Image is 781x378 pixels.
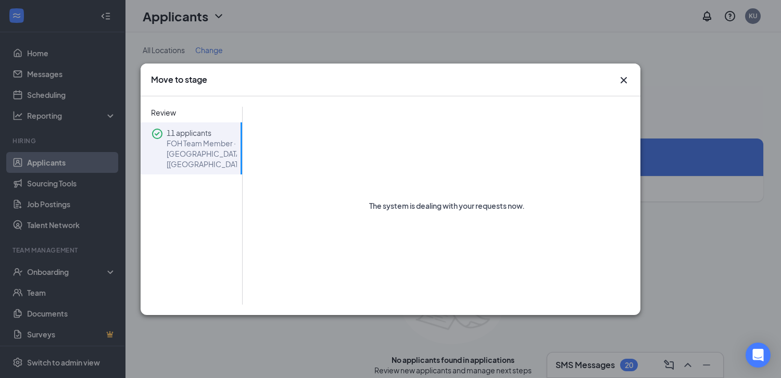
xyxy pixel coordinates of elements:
svg: Cross [618,74,630,86]
p: The system is dealing with your requests now. [369,200,525,211]
svg: CheckmarkCircle [151,128,163,140]
span: Review [141,107,242,118]
button: Close [618,74,630,86]
p: FOH Team Member · [GEOGRAPHIC_DATA] [[GEOGRAPHIC_DATA]] [167,138,237,169]
p: 11 applicants [167,128,237,138]
div: Open Intercom Messenger [746,343,771,368]
h3: Move to stage [151,74,207,85]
